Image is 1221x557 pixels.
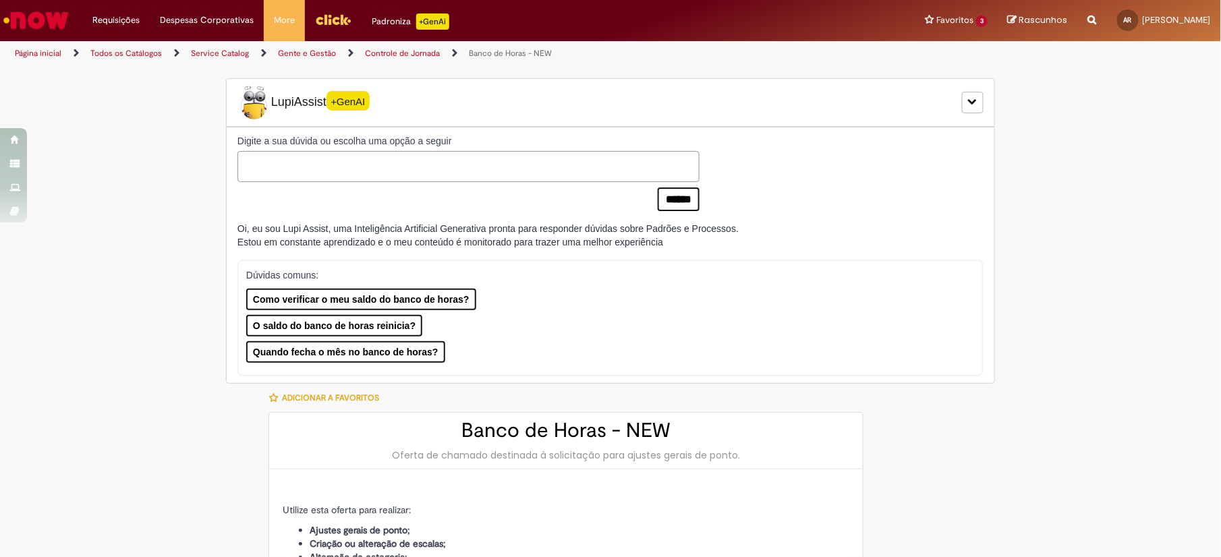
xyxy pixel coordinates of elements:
span: Utilize esta oferta para realizar: [283,504,411,516]
p: +GenAi [416,13,449,30]
a: Banco de Horas - NEW [469,48,552,59]
a: Gente e Gestão [278,48,336,59]
span: Rascunhos [1019,13,1068,26]
span: Adicionar a Favoritos [282,392,379,403]
img: ServiceNow [1,7,71,34]
span: Despesas Corporativas [160,13,254,27]
button: O saldo do banco de horas reinicia? [246,315,422,336]
a: Rascunhos [1008,14,1068,27]
a: Controle de Jornada [365,48,440,59]
span: 3 [976,16,988,27]
div: LupiLupiAssist+GenAI [226,78,995,127]
span: Requisições [92,13,140,27]
button: Como verificar o meu saldo do banco de horas? [246,289,476,310]
p: Dúvidas comuns: [246,268,958,282]
img: Lupi [237,86,271,119]
label: Digite a sua dúvida ou escolha uma opção a seguir [237,134,700,148]
h2: Banco de Horas - NEW [283,419,849,442]
span: LupiAssist [237,86,370,119]
a: Service Catalog [191,48,249,59]
div: Oferta de chamado destinada à solicitação para ajustes gerais de ponto. [283,448,849,462]
div: Oi, eu sou Lupi Assist, uma Inteligência Artificial Generativa pronta para responder dúvidas sobr... [237,222,739,249]
button: Quando fecha o mês no banco de horas? [246,341,445,363]
a: Todos os Catálogos [90,48,162,59]
span: [PERSON_NAME] [1143,14,1211,26]
span: Favoritos [936,13,973,27]
button: Adicionar a Favoritos [268,384,387,412]
strong: Ajustes gerais de ponto; [310,524,410,536]
div: Padroniza [372,13,449,30]
ul: Trilhas de página [10,41,804,66]
strong: Criação ou alteração de escalas; [310,537,446,550]
img: click_logo_yellow_360x200.png [315,9,351,30]
span: +GenAI [326,91,370,111]
a: Página inicial [15,48,61,59]
span: AR [1124,16,1132,24]
span: More [274,13,295,27]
